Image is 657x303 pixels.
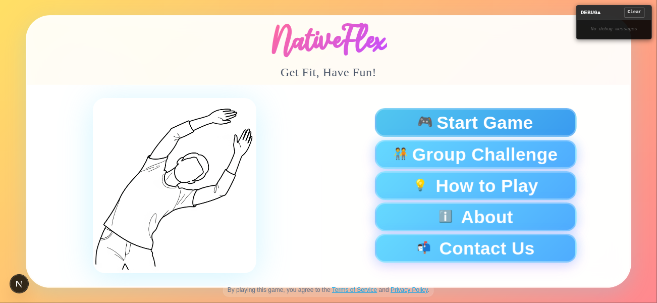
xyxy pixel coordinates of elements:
[93,98,256,273] img: Person doing fitness exercise
[413,180,427,191] span: 💡
[412,145,558,163] span: Group Challenge
[437,114,533,131] span: Start Game
[417,116,434,129] span: 🎮
[375,234,577,263] button: 📬Contact Us
[270,23,387,58] h1: NativeFlex
[581,9,601,17] span: DEBUG ▲
[375,171,577,200] button: 💡How to Play
[375,140,577,169] button: 🧑‍🤝‍🧑Group Challenge
[624,8,645,18] button: Clear
[391,286,428,293] a: Privacy Policy
[375,108,577,137] button: 🎮Start Game
[281,64,376,81] p: Get Fit, Have Fun!
[439,211,453,222] span: ℹ️
[223,284,434,297] p: By playing this game, you agree to the and .
[579,22,649,37] div: No debug messages
[417,243,431,254] span: 📬
[332,286,377,293] a: Terms of Service
[394,148,408,160] span: 🧑‍🤝‍🧑
[375,203,577,231] button: ℹ️About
